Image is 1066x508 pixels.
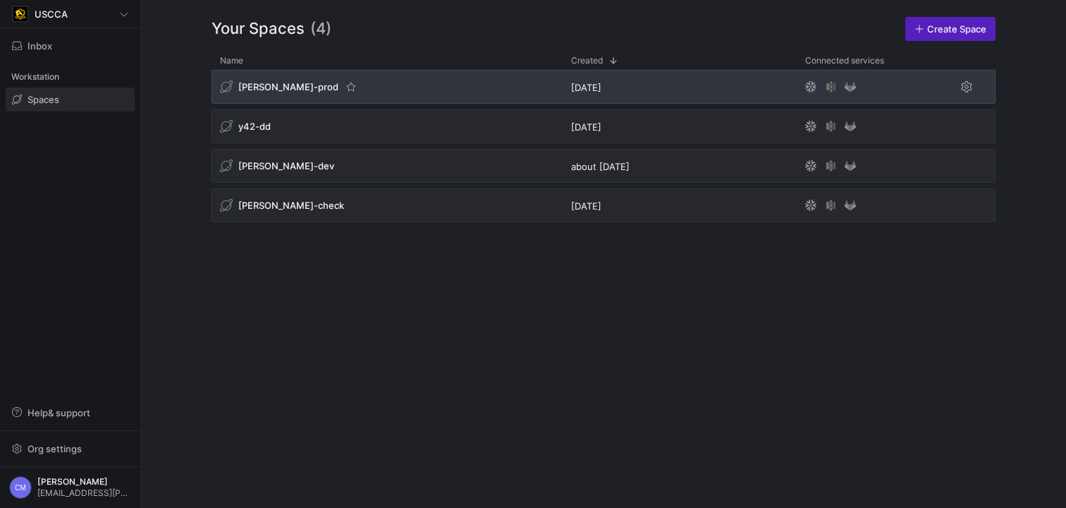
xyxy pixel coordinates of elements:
span: [PERSON_NAME]-check [238,200,344,211]
button: Org settings [6,437,135,461]
span: Inbox [27,40,52,52]
span: Your Spaces [212,17,305,41]
span: Name [220,56,243,66]
span: [DATE] [571,121,601,133]
span: USCCA [35,8,68,20]
span: [PERSON_NAME] [37,477,131,487]
span: [DATE] [571,82,601,93]
div: Press SPACE to select this row. [212,109,995,149]
button: CM[PERSON_NAME][EMAIL_ADDRESS][PERSON_NAME][DOMAIN_NAME] [6,473,135,502]
span: Create Space [927,23,986,35]
span: [EMAIL_ADDRESS][PERSON_NAME][DOMAIN_NAME] [37,488,131,498]
a: Org settings [6,445,135,456]
span: Help & support [27,407,90,418]
div: Press SPACE to select this row. [212,149,995,188]
div: Press SPACE to select this row. [212,70,995,109]
div: Workstation [6,66,135,87]
span: [PERSON_NAME]-dev [238,160,334,171]
button: Help& support [6,401,135,425]
span: [PERSON_NAME]-prod [238,81,338,92]
a: Create Space [905,17,995,41]
img: https://storage.googleapis.com/y42-prod-data-exchange/images/uAsz27BndGEK0hZWDFeOjoxA7jCwgK9jE472... [13,7,27,21]
div: CM [9,476,32,499]
span: Spaces [27,94,59,105]
button: Inbox [6,34,135,58]
span: about [DATE] [571,161,630,172]
a: Spaces [6,87,135,111]
span: (4) [310,17,331,41]
span: [DATE] [571,200,601,212]
span: Org settings [27,443,82,454]
span: Created [571,56,603,66]
span: Connected services [805,56,884,66]
div: Press SPACE to select this row. [212,188,995,228]
span: y42-dd [238,121,271,132]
